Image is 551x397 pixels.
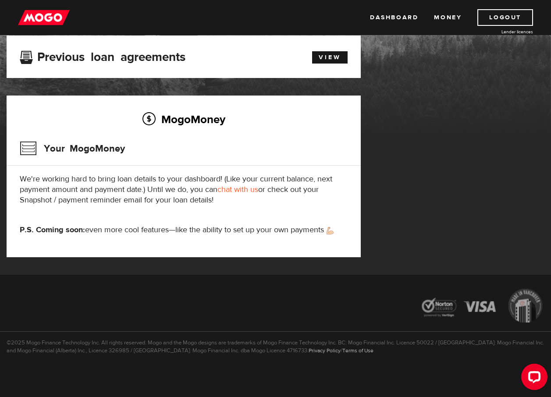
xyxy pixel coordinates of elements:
[20,225,348,235] p: even more cool features—like the ability to set up your own payments
[312,51,348,64] a: View
[20,50,185,61] h3: Previous loan agreements
[467,28,533,35] a: Lender licences
[20,110,348,128] h2: MogoMoney
[434,9,462,26] a: Money
[20,137,125,160] h3: Your MogoMoney
[20,174,348,206] p: We're working hard to bring loan details to your dashboard! (Like your current balance, next paym...
[370,9,418,26] a: Dashboard
[514,360,551,397] iframe: LiveChat chat widget
[477,9,533,26] a: Logout
[413,282,551,331] img: legal-icons-92a2ffecb4d32d839781d1b4e4802d7b.png
[217,184,258,195] a: chat with us
[18,9,70,26] img: mogo_logo-11ee424be714fa7cbb0f0f49df9e16ec.png
[309,347,341,354] a: Privacy Policy
[20,225,85,235] strong: P.S. Coming soon:
[327,227,334,234] img: strong arm emoji
[342,347,373,354] a: Terms of Use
